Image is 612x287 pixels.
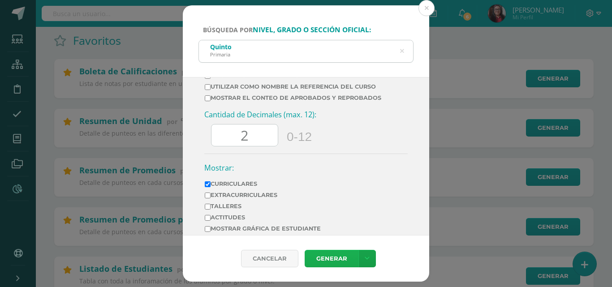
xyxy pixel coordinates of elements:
input: Extracurriculares [205,193,211,198]
div: Cancelar [241,250,298,267]
input: Curriculares [205,181,211,187]
label: Actitudes [205,214,391,221]
input: Actitudes [205,215,211,221]
label: Utilizar como nombre la referencia del curso [205,83,403,90]
div: Quinto [210,43,232,51]
input: Mostrar gráfica de estudiante [205,226,211,232]
input: ej. Primero primaria, etc. [199,40,413,62]
h3: Cantidad de Decimales (max. 12): [204,110,408,120]
span: 0-12 [287,129,312,143]
label: Mostrar gráfica de estudiante [205,225,391,232]
label: Extracurriculares [205,192,391,198]
input: Utilizar como nombre la referencia del curso [205,84,211,90]
h3: Mostrar: [204,163,408,173]
label: Talleres [205,203,391,210]
label: Mostrar el conteo de Aprobados y Reprobados [205,94,403,101]
label: Curriculares [205,180,391,187]
span: Búsqueda por [203,26,371,34]
strong: nivel, grado o sección oficial: [253,25,371,34]
input: Talleres [205,204,211,210]
input: Mostrar el conteo de Aprobados y Reprobados [205,95,211,101]
div: Primaria [210,51,232,58]
a: Generar [305,250,358,267]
